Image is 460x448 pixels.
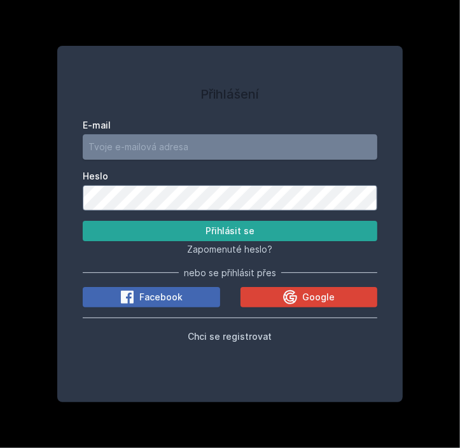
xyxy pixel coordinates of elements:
[83,85,377,104] h1: Přihlášení
[188,244,273,255] span: Zapomenuté heslo?
[240,287,377,307] button: Google
[83,221,377,241] button: Přihlásit se
[83,287,220,307] button: Facebook
[188,331,272,342] span: Chci se registrovat
[302,291,335,304] span: Google
[188,328,272,344] button: Chci se registrovat
[184,267,276,279] span: nebo se přihlásit přes
[83,134,377,160] input: Tvoje e-mailová adresa
[83,170,377,183] label: Heslo
[139,291,183,304] span: Facebook
[83,119,377,132] label: E-mail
